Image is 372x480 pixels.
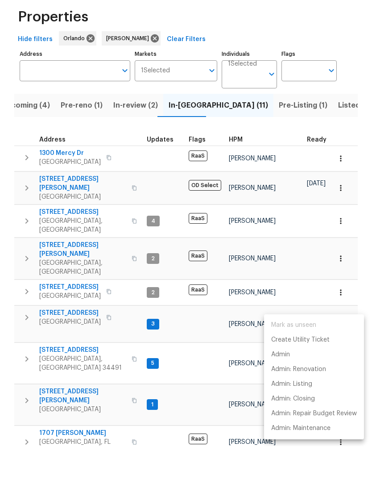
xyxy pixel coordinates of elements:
[271,413,312,422] p: Admin: Listing
[271,369,330,378] p: Create Utility Ticket
[271,398,326,408] p: Admin: Renovation
[271,384,290,393] p: Admin
[271,457,331,467] p: Admin: Maintenance
[271,442,357,452] p: Admin: Repair Budget Review
[271,428,315,437] p: Admin: Closing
